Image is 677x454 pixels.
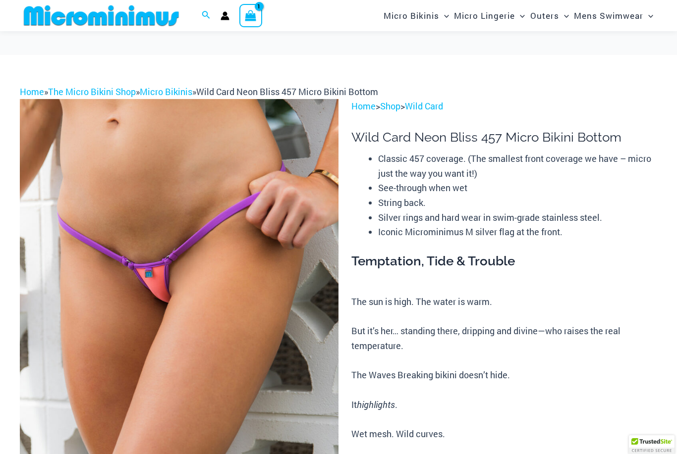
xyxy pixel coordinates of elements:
[629,435,675,454] div: TrustedSite Certified
[20,86,378,98] span: » » »
[380,100,400,112] a: Shop
[528,3,571,28] a: OutersMenu ToggleMenu Toggle
[405,100,443,112] a: Wild Card
[574,3,643,28] span: Mens Swimwear
[454,3,515,28] span: Micro Lingerie
[351,253,657,270] h3: Temptation, Tide & Trouble
[202,9,211,22] a: Search icon link
[48,86,136,98] a: The Micro Bikini Shop
[380,1,657,30] nav: Site Navigation
[515,3,525,28] span: Menu Toggle
[357,399,395,410] i: highlights
[239,4,262,27] a: View Shopping Cart, 1 items
[439,3,449,28] span: Menu Toggle
[451,3,527,28] a: Micro LingerieMenu ToggleMenu Toggle
[351,100,376,112] a: Home
[381,3,451,28] a: Micro BikinisMenu ToggleMenu Toggle
[571,3,656,28] a: Mens SwimwearMenu ToggleMenu Toggle
[384,3,439,28] span: Micro Bikinis
[378,151,657,181] li: Classic 457 coverage. (The smallest front coverage we have – micro just the way you want it!)
[559,3,569,28] span: Menu Toggle
[530,3,559,28] span: Outers
[378,210,657,225] li: Silver rings and hard wear in swim-grade stainless steel.
[351,130,657,145] h1: Wild Card Neon Bliss 457 Micro Bikini Bottom
[20,4,183,27] img: MM SHOP LOGO FLAT
[378,181,657,196] li: See-through when wet
[140,86,192,98] a: Micro Bikinis
[351,99,657,114] p: > >
[20,86,44,98] a: Home
[221,11,229,20] a: Account icon link
[378,196,657,210] li: String back.
[643,3,653,28] span: Menu Toggle
[196,86,378,98] span: Wild Card Neon Bliss 457 Micro Bikini Bottom
[378,225,657,240] li: Iconic Microminimus M silver flag at the front.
